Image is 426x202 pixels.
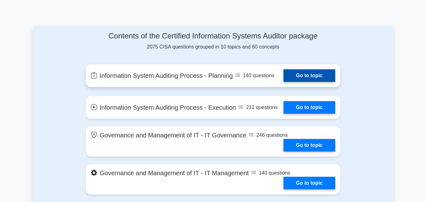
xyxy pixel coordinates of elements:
[283,101,335,114] a: Go to topic
[86,32,340,51] div: 2075 CISA questions grouped in 10 topics and 60 concepts
[283,69,335,82] a: Go to topic
[283,177,335,189] a: Go to topic
[86,32,340,41] h4: Contents of the Certified Information Systems Auditor package
[283,139,335,152] a: Go to topic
